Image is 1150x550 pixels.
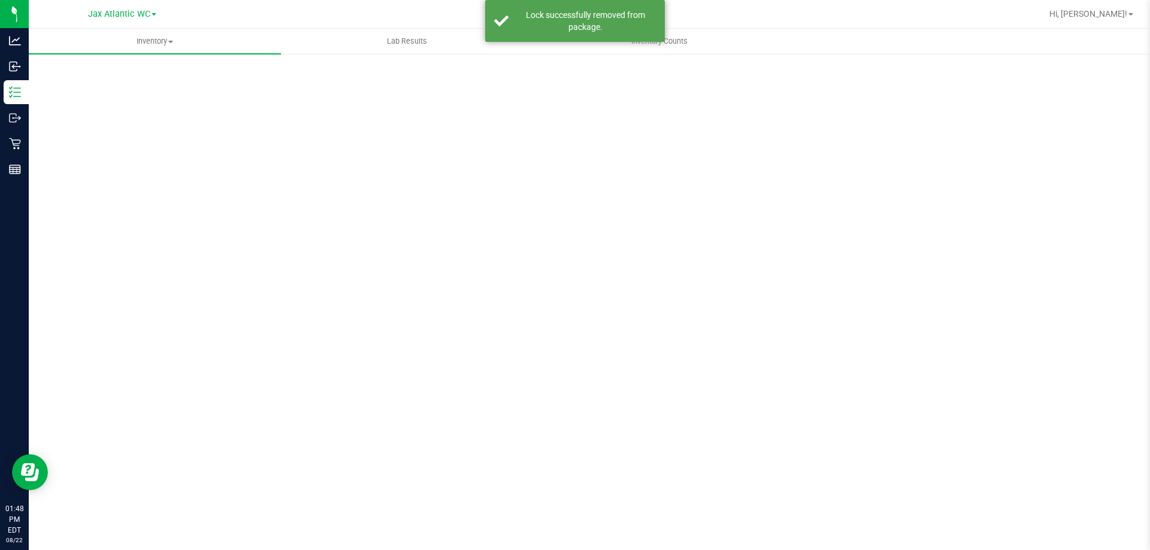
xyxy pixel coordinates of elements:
[88,9,150,19] span: Jax Atlantic WC
[9,86,21,98] inline-svg: Inventory
[9,163,21,175] inline-svg: Reports
[5,503,23,536] p: 01:48 PM EDT
[29,29,281,54] a: Inventory
[9,60,21,72] inline-svg: Inbound
[515,9,656,33] div: Lock successfully removed from package.
[371,36,443,47] span: Lab Results
[9,35,21,47] inline-svg: Analytics
[9,112,21,124] inline-svg: Outbound
[5,536,23,545] p: 08/22
[1049,9,1127,19] span: Hi, [PERSON_NAME]!
[9,138,21,150] inline-svg: Retail
[29,36,281,47] span: Inventory
[12,454,48,490] iframe: Resource center
[281,29,533,54] a: Lab Results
